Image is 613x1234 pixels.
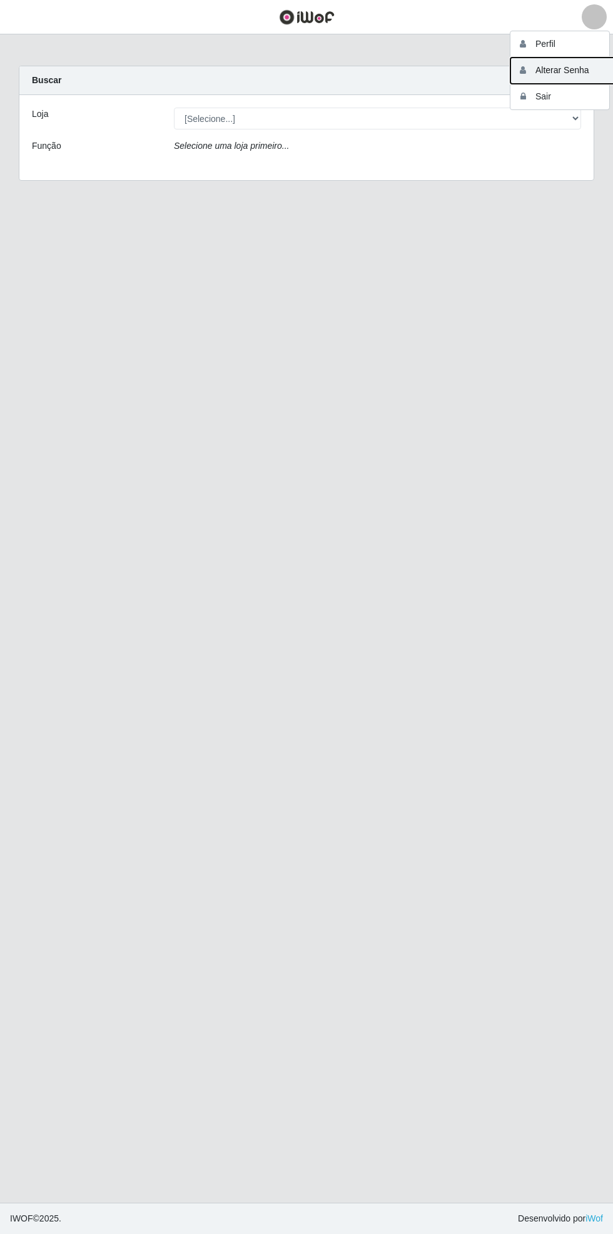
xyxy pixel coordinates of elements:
strong: Buscar [32,75,61,85]
img: CoreUI Logo [279,9,335,25]
a: iWof [585,1213,603,1223]
span: IWOF [10,1213,33,1223]
label: Função [32,139,61,153]
span: Desenvolvido por [518,1212,603,1225]
i: Selecione uma loja primeiro... [174,141,289,151]
span: © 2025 . [10,1212,61,1225]
label: Loja [32,108,48,121]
